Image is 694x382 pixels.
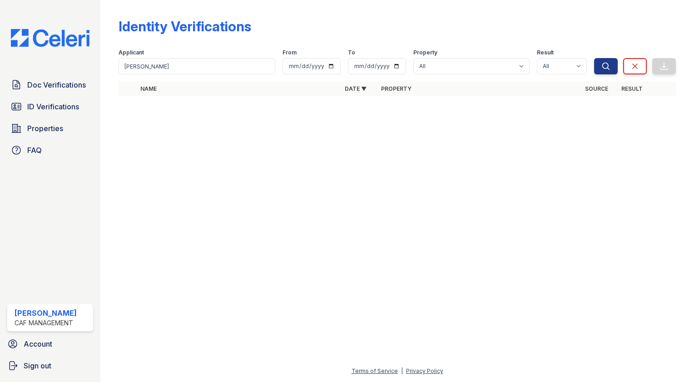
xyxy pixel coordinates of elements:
a: ID Verifications [7,98,93,116]
span: Sign out [24,360,51,371]
div: Identity Verifications [119,18,251,34]
a: Result [621,85,643,92]
label: From [283,49,297,56]
label: Applicant [119,49,144,56]
img: CE_Logo_Blue-a8612792a0a2168367f1c8372b55b34899dd931a85d93a1a3d3e32e68fde9ad4.png [4,29,97,47]
label: Result [537,49,554,56]
a: Name [140,85,157,92]
div: CAF Management [15,318,77,328]
span: Doc Verifications [27,79,86,90]
span: FAQ [27,145,42,156]
span: Properties [27,123,63,134]
a: Privacy Policy [406,367,443,374]
div: [PERSON_NAME] [15,308,77,318]
a: FAQ [7,141,93,159]
a: Terms of Service [352,367,398,374]
a: Doc Verifications [7,76,93,94]
span: ID Verifications [27,101,79,112]
a: Source [585,85,608,92]
div: | [401,367,403,374]
a: Account [4,335,97,353]
a: Properties [7,119,93,137]
label: To [348,49,355,56]
a: Property [381,85,411,92]
a: Sign out [4,357,97,375]
label: Property [413,49,437,56]
input: Search by name or phone number [119,58,275,74]
span: Account [24,338,52,349]
a: Date ▼ [345,85,367,92]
